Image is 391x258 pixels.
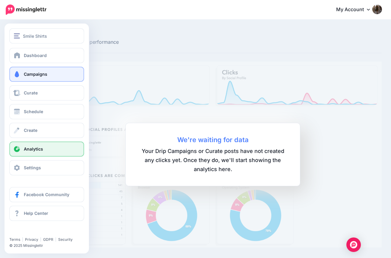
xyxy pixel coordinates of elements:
[44,29,150,35] span: Analytics
[40,237,41,242] span: |
[24,109,43,114] span: Schedule
[9,67,84,82] a: Campaigns
[55,237,56,242] span: |
[330,2,382,17] a: My Account
[24,146,43,151] span: Analytics
[9,123,84,138] a: Create
[138,135,288,144] b: We're waiting for data
[58,237,73,242] a: Security
[9,142,84,157] a: Analytics
[23,33,47,40] span: Smile Shirts
[9,187,84,202] a: Facebook Community
[24,128,37,133] span: Create
[14,33,20,39] img: menu.png
[6,5,46,15] img: Missinglettr
[9,228,56,234] iframe: Twitter Follow Button
[9,206,84,221] a: Help Center
[9,48,84,63] a: Dashboard
[346,237,361,252] div: Open Intercom Messenger
[44,62,382,247] img: advanced_analytics.png
[9,243,89,249] li: © 2025 Missinglettr
[24,165,41,170] span: Settings
[138,147,288,174] span: Your Drip Campaigns or Curate posts have not created any clicks yet. Once they do, we'll start sh...
[24,192,69,197] span: Facebook Community
[25,237,38,242] a: Privacy
[9,160,84,175] a: Settings
[9,104,84,119] a: Schedule
[43,237,53,242] a: GDPR
[24,211,48,216] span: Help Center
[44,38,150,46] span: Monitor your social performance
[9,85,84,100] a: Curate
[24,90,38,95] span: Curate
[24,53,47,58] span: Dashboard
[9,237,20,242] a: Terms
[9,28,84,43] button: Smile Shirts
[22,237,23,242] span: |
[24,72,47,77] span: Campaigns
